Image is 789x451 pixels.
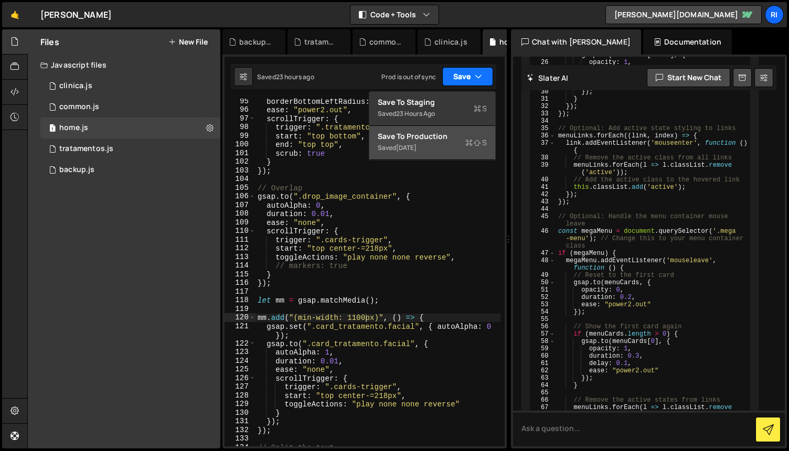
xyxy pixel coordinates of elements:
[225,209,255,218] div: 108
[434,37,467,47] div: clinica.js
[531,206,555,213] div: 44
[531,125,555,132] div: 35
[350,5,439,24] button: Code + Tools
[442,67,493,86] button: Save
[531,345,555,352] div: 59
[225,296,255,305] div: 118
[531,103,555,110] div: 32
[531,117,555,125] div: 34
[225,201,255,210] div: 107
[225,132,255,141] div: 99
[531,213,555,228] div: 45
[49,125,56,133] span: 1
[225,391,255,400] div: 128
[531,382,555,389] div: 64
[474,103,487,114] span: S
[40,36,59,48] h2: Files
[531,308,555,316] div: 54
[225,417,255,426] div: 131
[531,294,555,301] div: 52
[531,352,555,360] div: 60
[225,175,255,184] div: 104
[531,330,555,338] div: 57
[225,192,255,201] div: 106
[40,138,220,159] div: 12452/42786.js
[527,73,569,83] h2: Slater AI
[378,142,487,154] div: Saved
[225,184,255,192] div: 105
[511,29,641,55] div: Chat with [PERSON_NAME]
[59,123,88,133] div: home.js
[531,257,555,272] div: 48
[59,165,94,175] div: backup.js
[239,37,273,47] div: backup.js
[765,5,784,24] a: Ri
[225,227,255,235] div: 110
[257,72,314,81] div: Saved
[605,5,762,24] a: [PERSON_NAME][DOMAIN_NAME]
[225,97,255,106] div: 95
[369,37,403,47] div: common.js
[531,59,555,66] div: 26
[531,162,555,176] div: 39
[59,144,113,154] div: tratamentos.js
[465,137,487,148] span: S
[225,287,255,296] div: 117
[531,191,555,198] div: 42
[225,157,255,166] div: 102
[225,365,255,374] div: 125
[225,235,255,244] div: 111
[531,95,555,103] div: 31
[531,367,555,374] div: 62
[59,81,92,91] div: clinica.js
[531,316,555,323] div: 55
[225,149,255,158] div: 101
[531,272,555,279] div: 49
[225,400,255,409] div: 129
[225,322,255,339] div: 121
[531,176,555,184] div: 40
[225,105,255,114] div: 96
[225,434,255,443] div: 133
[225,218,255,227] div: 109
[381,72,436,81] div: Prod is out of sync
[531,110,555,117] div: 33
[531,301,555,308] div: 53
[225,261,255,270] div: 114
[396,109,435,118] div: 23 hours ago
[499,37,533,47] div: homepage_salvato.js
[225,166,255,175] div: 103
[531,198,555,206] div: 43
[40,96,220,117] div: 12452/42847.js
[643,29,732,55] div: Documentation
[531,389,555,396] div: 65
[531,139,555,154] div: 37
[225,313,255,322] div: 120
[225,339,255,348] div: 122
[225,382,255,391] div: 127
[225,270,255,279] div: 115
[369,92,495,126] button: Save to StagingS Saved23 hours ago
[531,250,555,257] div: 47
[40,8,112,21] div: [PERSON_NAME]
[531,360,555,367] div: 61
[531,184,555,191] div: 41
[531,279,555,286] div: 50
[531,338,555,345] div: 58
[225,374,255,383] div: 126
[225,348,255,357] div: 123
[28,55,220,76] div: Javascript files
[378,131,487,142] div: Save to Production
[531,286,555,294] div: 51
[225,114,255,123] div: 97
[225,140,255,149] div: 100
[225,253,255,262] div: 113
[225,409,255,417] div: 130
[647,68,730,87] button: Start new chat
[531,396,555,404] div: 66
[531,374,555,382] div: 63
[531,154,555,162] div: 38
[2,2,28,27] a: 🤙
[531,323,555,330] div: 56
